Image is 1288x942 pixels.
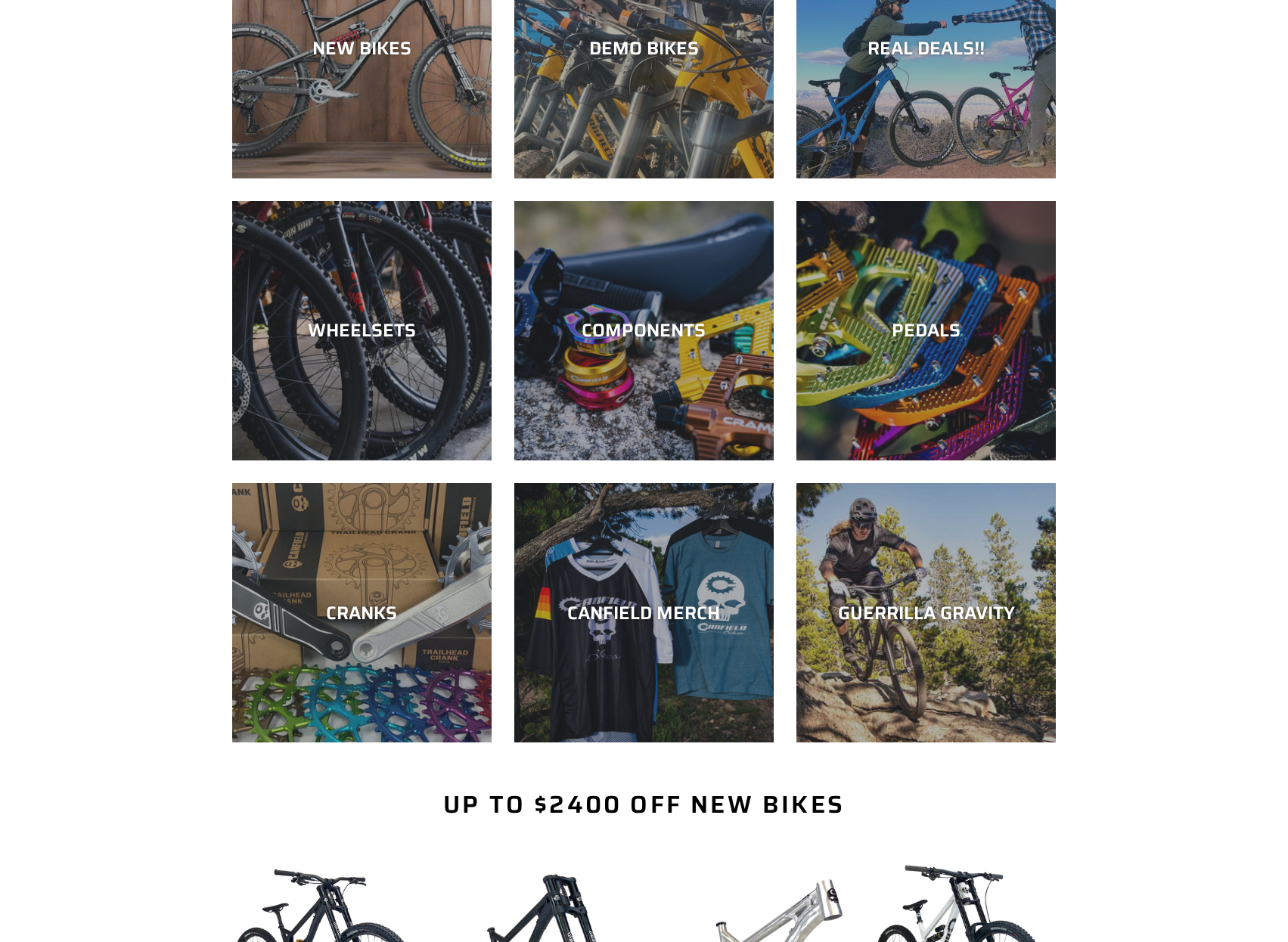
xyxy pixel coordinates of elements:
[514,483,774,742] a: CANFIELD MERCH
[796,38,1056,60] div: REAL DEALS!!
[514,602,774,624] div: CANFIELD MERCH
[514,320,774,342] div: COMPONENTS
[232,602,492,624] div: CRANKS
[232,201,492,460] a: WHEELSETS
[232,320,492,342] div: WHEELSETS
[796,201,1056,460] a: PEDALS
[796,320,1056,342] div: PEDALS
[232,483,492,742] a: CRANKS
[232,38,492,60] div: NEW BIKES
[514,38,774,60] div: DEMO BIKES
[796,483,1056,742] a: GUERRILLA GRAVITY
[232,790,1057,819] h2: Up to $2400 Off New Bikes
[514,201,774,460] a: COMPONENTS
[796,602,1056,624] div: GUERRILLA GRAVITY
